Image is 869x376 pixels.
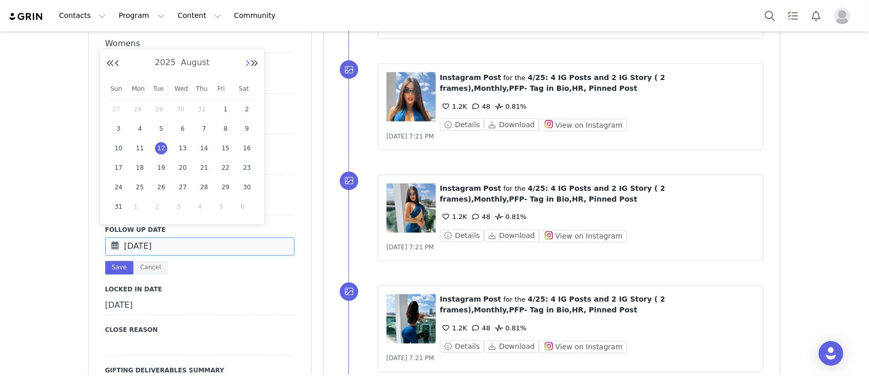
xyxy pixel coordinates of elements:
span: 4/25: 4 IG Posts and 2 IG Story ( 2 frames),Monthly,PFP- Tag in Bio,HR, Pinned Post [440,73,665,92]
span: Instagram [440,73,481,82]
span: 28 [134,103,146,115]
button: Next Month [245,60,250,68]
span: 12 [155,142,167,154]
span: August [178,57,212,67]
a: Tasks [782,4,804,27]
button: Notifications [805,4,827,27]
span: 1.2K [440,325,467,332]
img: placeholder-profile.jpg [834,8,851,24]
span: 23 [241,162,253,174]
button: Details [440,118,484,131]
button: Cancel [133,261,168,275]
span: 13 [177,142,189,154]
th: Fri [215,78,237,100]
img: grin logo [8,12,44,22]
span: 7 [198,123,210,135]
a: Community [228,4,286,27]
input: Date [105,238,295,256]
label: Locked In Date [105,285,295,294]
button: Details [440,230,484,242]
span: 1 [219,103,231,115]
span: 1 [134,201,146,213]
th: Tue [150,78,172,100]
p: ⁨ ⁩ ⁨ ⁩ for the ⁨ ⁩ [440,184,755,205]
button: View on Instagram [539,230,627,243]
span: 29 [219,181,231,193]
span: 29 [155,103,167,115]
span: 0.81% [493,103,527,110]
button: Search [759,4,781,27]
th: Sun [108,78,129,100]
span: 19 [155,162,167,174]
button: Download [484,118,539,131]
button: Previous Year [106,60,114,68]
span: 1.2K [440,103,467,110]
span: 14 [198,142,210,154]
span: Post [484,185,501,193]
span: 10 [112,142,125,154]
span: [DATE] 7:21 PM [387,133,434,140]
span: 31 [112,201,125,213]
span: 21 [198,162,210,174]
span: 27 [112,103,125,115]
button: Download [484,230,539,242]
span: 6 [241,201,253,213]
th: Wed [172,78,194,100]
span: 30 [241,181,253,193]
label: Close Reason [105,326,295,335]
span: 5 [219,201,231,213]
span: 3 [177,201,189,213]
span: 0.81% [493,325,527,332]
button: Download [484,341,539,353]
span: [DATE] 7:21 PM [387,244,434,251]
th: Sat [236,78,258,100]
span: 4/25: 4 IG Posts and 2 IG Story ( 2 frames),Monthly,PFP- Tag in Bio,HR, Pinned Post [440,185,665,204]
span: 22 [219,162,231,174]
span: [DATE] 7:21 PM [387,355,434,362]
span: 15 [219,142,231,154]
span: 8 [219,123,231,135]
a: View on Instagram [539,232,627,240]
span: 5 [155,123,167,135]
span: 28 [198,181,210,193]
div: Womens [105,35,295,53]
span: 30 [177,103,189,115]
span: 11 [134,142,146,154]
button: Save [105,261,133,275]
span: 2025 [152,57,179,67]
span: 27 [177,181,189,193]
span: 20 [177,162,189,174]
label: Gifting Deliverables Summary [105,366,295,375]
button: Contacts [53,4,112,27]
button: Details [440,341,484,353]
span: 1.2K [440,213,467,221]
span: 0.81% [493,213,527,221]
button: Next Year [250,60,258,68]
button: Program [112,4,171,27]
span: 24 [112,181,125,193]
th: Thu [194,78,215,100]
span: 6 [177,123,189,135]
p: ⁨ ⁩ ⁨ ⁩ for the ⁨ ⁩ [440,72,755,94]
span: 4/25: 4 IG Posts and 2 IG Story ( 2 frames),Monthly,PFP- Tag in Bio,HR, Pinned Post [440,295,665,314]
th: Mon [129,78,151,100]
button: Previous Month [114,60,120,68]
span: 16 [241,142,253,154]
span: 17 [112,162,125,174]
label: Follow Up Date [105,226,295,235]
span: Post [484,295,501,304]
span: Instagram [440,185,481,193]
span: 2 [155,201,167,213]
span: 48 [470,213,491,221]
button: Profile [828,8,861,24]
span: 48 [470,103,491,110]
button: Content [171,4,227,27]
span: 31 [198,103,210,115]
span: 9 [241,123,253,135]
span: 3 [112,123,125,135]
span: 2 [241,103,253,115]
span: 4 [134,123,146,135]
button: View on Instagram [539,341,627,353]
span: 18 [134,162,146,174]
